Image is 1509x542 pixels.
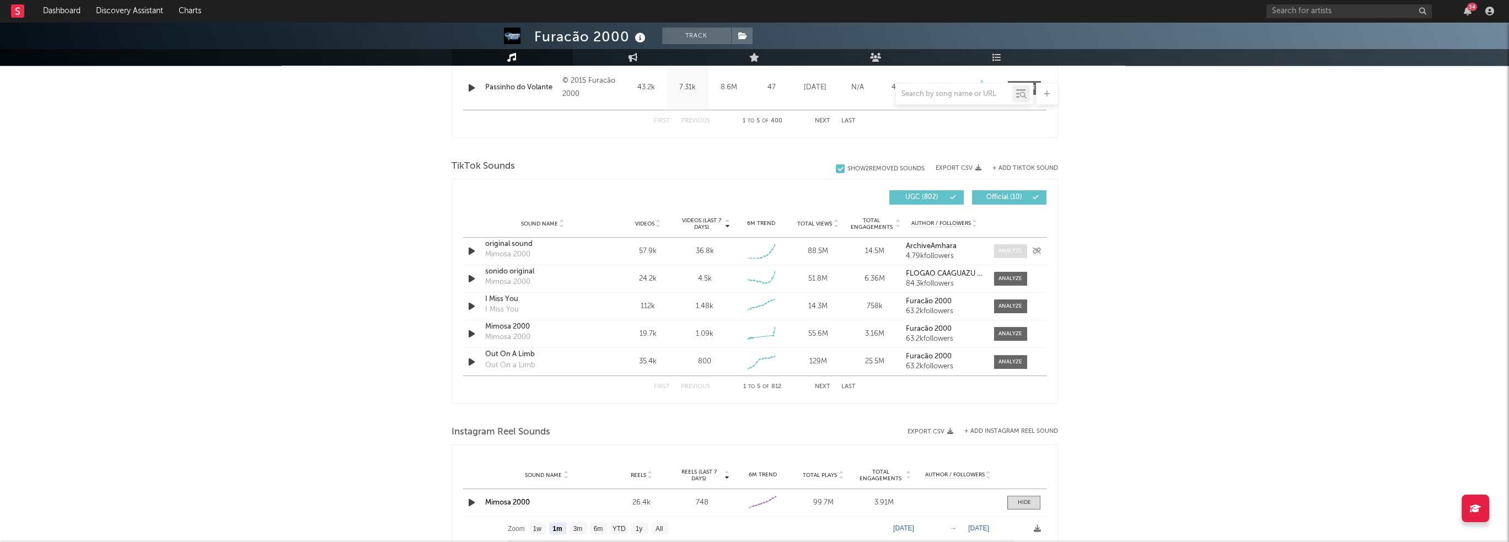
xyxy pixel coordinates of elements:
text: 1m [552,525,562,533]
span: of [762,119,769,124]
span: Sound Name [521,221,558,227]
div: 63.2k followers [906,335,982,343]
button: Official(10) [972,190,1046,205]
span: Reels (last 7 days) [675,469,723,482]
div: Show 2 Removed Sounds [847,165,925,173]
div: 35.4k [622,356,674,367]
div: 6M Trend [735,471,791,479]
button: + Add TikTok Sound [992,165,1058,171]
text: 1w [533,525,541,533]
span: Total Views [797,221,832,227]
div: 758k [849,301,900,312]
button: Last [841,384,856,390]
button: Next [815,118,830,124]
a: Furacão 2000 [906,298,982,305]
div: 36.8k [695,246,713,257]
button: First [654,118,670,124]
div: 25.5M [849,356,900,367]
button: + Add TikTok Sound [981,165,1058,171]
div: Mimosa 2000 [485,332,530,343]
span: Total Plays [803,472,837,479]
strong: Furacão 2000 [906,298,952,305]
strong: Furacão 2000 [906,353,952,360]
div: © 2015 Furacão 2000 [562,74,622,101]
input: Search for artists [1266,4,1432,18]
span: Total Engagements [856,469,905,482]
strong: Furacão 2000 [906,325,952,332]
a: original sound [485,239,600,250]
div: 84.3k followers [906,280,982,288]
span: Reels [631,472,646,479]
span: Official ( 10 ) [979,194,1030,201]
div: I Miss You [485,304,519,315]
text: 1y [635,525,642,533]
a: Mimosa 2000 [485,499,530,506]
div: 748 [675,497,730,508]
span: Instagram Reel Sounds [452,426,550,439]
button: Last [841,118,856,124]
span: Author / Followers [911,220,971,227]
text: [DATE] [968,524,989,532]
div: Furacão 2000 [534,28,648,46]
span: Total Engagements [849,217,894,230]
div: + Add Instagram Reel Sound [953,428,1058,434]
div: 57.9k [622,246,674,257]
button: Previous [681,118,710,124]
text: All [655,525,662,533]
a: Furacão 2000 [906,353,982,361]
strong: FLOGÃO CAAGUAZÚ 🥇 [906,270,986,277]
a: I Miss You [485,294,600,305]
button: 34 [1464,7,1472,15]
button: Export CSV [936,165,981,171]
div: 88.5M [792,246,844,257]
div: 24.2k [622,273,674,285]
span: of [762,384,769,389]
span: to [748,119,754,124]
span: TikTok Sounds [452,160,515,173]
span: Videos [635,221,654,227]
button: Next [815,384,830,390]
div: 1 5 812 [732,380,793,394]
div: 6.36M [849,273,900,285]
div: 4.79k followers [906,253,982,260]
div: 1.48k [696,301,713,312]
text: [DATE] [893,524,914,532]
span: UGC ( 802 ) [896,194,947,201]
button: First [654,384,670,390]
a: sonido original [485,266,600,277]
div: 6M Trend [735,219,787,228]
a: Mimosa 2000 [485,321,600,332]
div: 129M [792,356,844,367]
div: 3.91M [856,497,911,508]
div: Mimosa 2000 [485,249,530,260]
button: UGC(802) [889,190,964,205]
strong: ArchiveAmhara [906,243,957,250]
button: + Add Instagram Reel Sound [964,428,1058,434]
div: 19.7k [622,329,674,340]
text: → [950,524,957,532]
div: 63.2k followers [906,308,982,315]
text: 3m [573,525,582,533]
div: 800 [698,356,711,367]
div: 1 5 400 [732,115,793,128]
div: 26.4k [614,497,669,508]
button: Previous [681,384,710,390]
div: 4.5k [697,273,711,285]
span: Sound Name [525,472,562,479]
div: 51.8M [792,273,844,285]
text: 6m [593,525,603,533]
button: Track [662,28,731,44]
a: Furacão 2000 [906,325,982,333]
div: 1.09k [696,329,713,340]
div: 112k [622,301,674,312]
div: 3.16M [849,329,900,340]
text: Zoom [508,525,525,533]
div: 34 [1467,3,1477,11]
div: Mimosa 2000 [485,277,530,288]
div: 14.5M [849,246,900,257]
text: YTD [612,525,625,533]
